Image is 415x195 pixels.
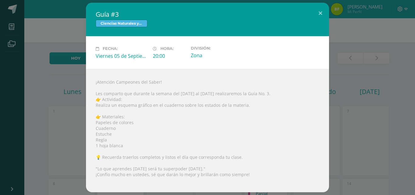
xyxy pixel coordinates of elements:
[153,53,186,59] div: 20:00
[312,3,329,23] button: Close (Esc)
[96,53,148,59] div: Viernes 05 de Septiembre
[96,20,147,27] span: Ciencias Naturales y Tecnología
[160,47,173,51] span: Hora:
[96,10,319,19] h2: Guía #3
[86,69,329,192] div: ¡Atención Campeones del Saber! Les comparto que durante la semana del [DATE] al [DATE] realizarem...
[103,47,118,51] span: Fecha:
[191,52,243,59] div: Zona
[191,46,243,50] label: División:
